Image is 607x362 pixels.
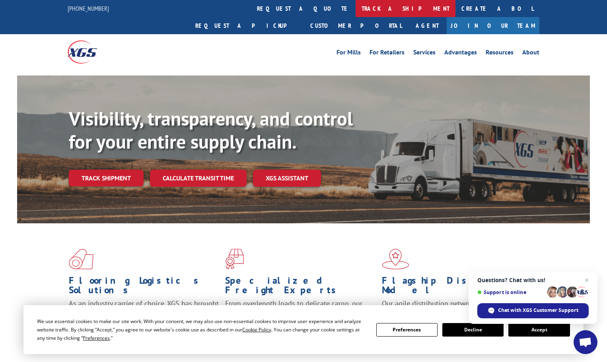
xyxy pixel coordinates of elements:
[444,49,477,58] a: Advantages
[37,317,366,342] div: We use essential cookies to make our site work. With your consent, we may also use non-essential ...
[413,49,436,58] a: Services
[69,170,144,186] a: Track shipment
[477,289,544,295] span: Support is online
[225,276,375,299] h1: Specialized Freight Experts
[337,49,361,58] a: For Mills
[442,323,504,337] button: Decline
[69,276,219,299] h1: Flooring Logistics Solutions
[382,249,409,269] img: xgs-icon-flagship-distribution-model-red
[225,249,244,269] img: xgs-icon-focused-on-flooring-red
[508,323,570,337] button: Accept
[498,307,578,314] span: Chat with XGS Customer Support
[225,299,375,334] p: From overlength loads to delicate cargo, our experienced staff knows the best way to move your fr...
[477,277,589,283] span: Questions? Chat with us!
[447,17,539,34] a: Join Our Team
[574,330,597,354] div: Open chat
[69,106,353,154] b: Visibility, transparency, and control for your entire supply chain.
[382,276,532,299] h1: Flagship Distribution Model
[83,335,110,341] span: Preferences
[382,299,528,317] span: Our agile distribution network gives you nationwide inventory management on demand.
[582,275,591,285] span: Close chat
[477,303,589,318] div: Chat with XGS Customer Support
[253,170,321,187] a: XGS ASSISTANT
[68,4,109,12] a: [PHONE_NUMBER]
[150,170,247,187] a: Calculate transit time
[370,49,405,58] a: For Retailers
[408,17,447,34] a: Agent
[242,326,271,333] span: Cookie Policy
[69,299,219,327] span: As an industry carrier of choice, XGS has brought innovation and dedication to flooring logistics...
[189,17,304,34] a: Request a pickup
[69,249,93,269] img: xgs-icon-total-supply-chain-intelligence-red
[522,49,539,58] a: About
[23,305,584,354] div: Cookie Consent Prompt
[304,17,408,34] a: Customer Portal
[376,323,438,337] button: Preferences
[486,49,514,58] a: Resources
